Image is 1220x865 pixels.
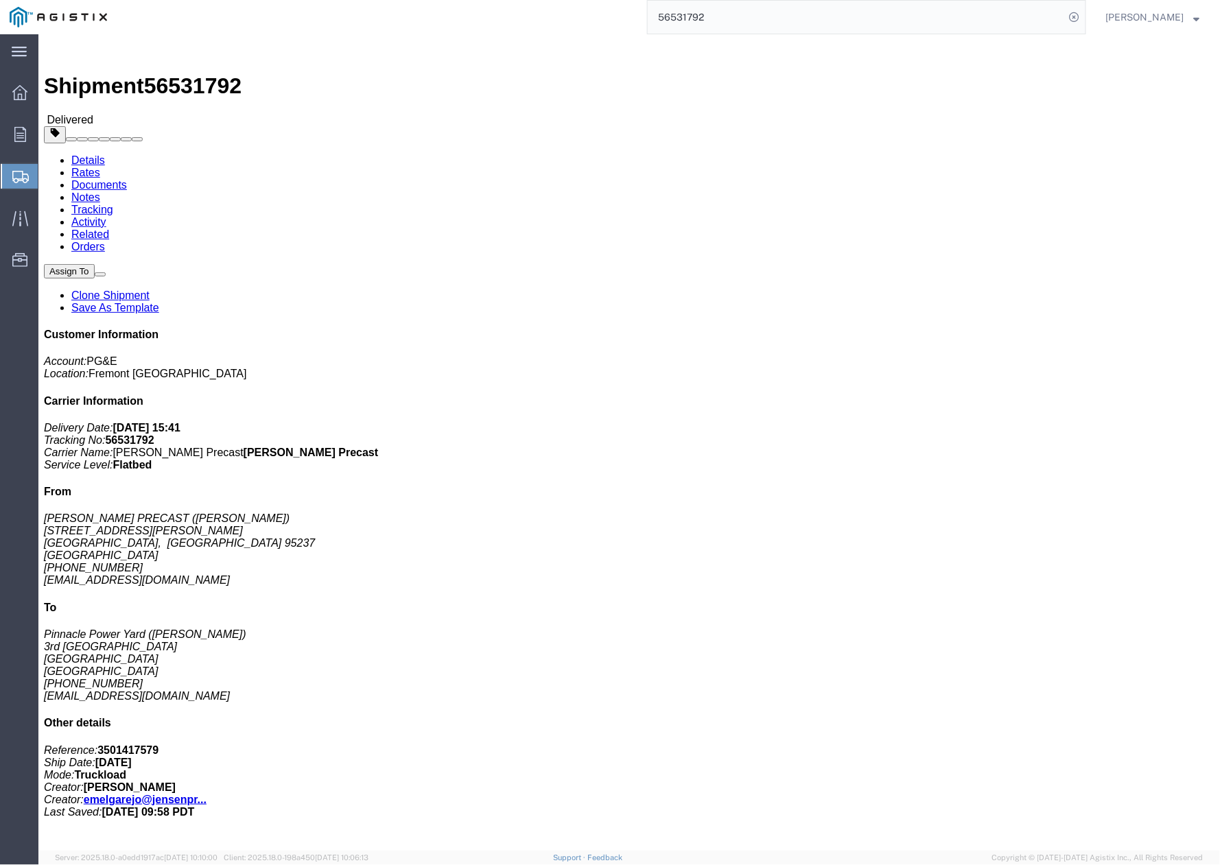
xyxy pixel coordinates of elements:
[587,853,622,862] a: Feedback
[55,853,218,862] span: Server: 2025.18.0-a0edd1917ac
[553,853,587,862] a: Support
[224,853,368,862] span: Client: 2025.18.0-198a450
[10,7,107,27] img: logo
[38,34,1220,851] iframe: FS Legacy Container
[1105,9,1201,25] button: [PERSON_NAME]
[992,852,1204,864] span: Copyright © [DATE]-[DATE] Agistix Inc., All Rights Reserved
[648,1,1065,34] input: Search for shipment number, reference number
[315,853,368,862] span: [DATE] 10:06:13
[164,853,218,862] span: [DATE] 10:10:00
[1106,10,1184,25] span: Esme Melgarejo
